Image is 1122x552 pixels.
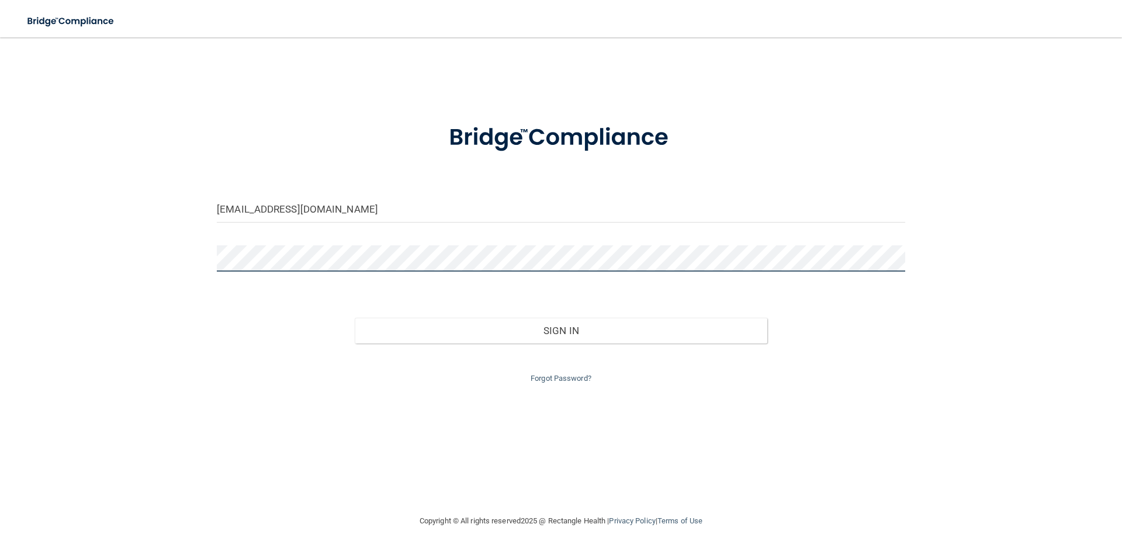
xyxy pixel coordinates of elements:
[920,469,1108,516] iframe: Drift Widget Chat Controller
[217,196,905,223] input: Email
[425,107,697,168] img: bridge_compliance_login_screen.278c3ca4.svg
[657,516,702,525] a: Terms of Use
[531,374,591,383] a: Forgot Password?
[348,502,774,540] div: Copyright © All rights reserved 2025 @ Rectangle Health | |
[609,516,655,525] a: Privacy Policy
[18,9,125,33] img: bridge_compliance_login_screen.278c3ca4.svg
[355,318,768,343] button: Sign In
